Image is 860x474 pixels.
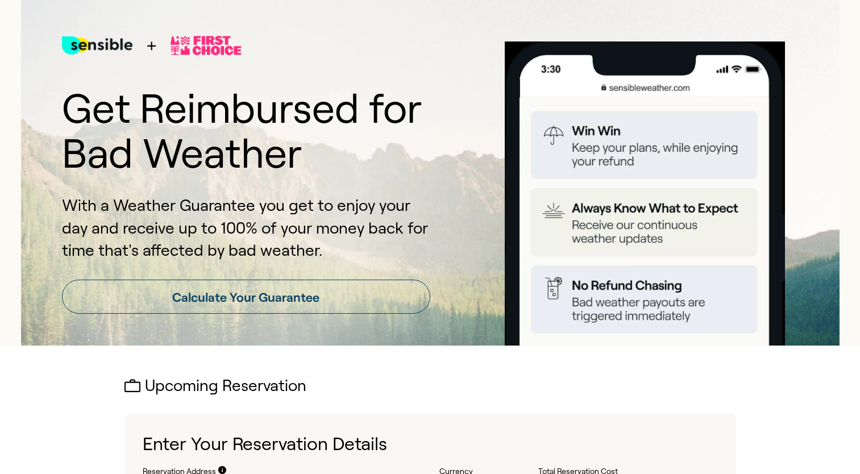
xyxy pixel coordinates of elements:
[62,280,430,314] a: Calculate Your Guarantee
[62,194,430,261] p: With a Weather Guarantee you get to enjoy your day and receive up to 100% of your money back for ...
[146,33,157,59] span: +
[62,86,430,176] h1: Get Reimbursed for Bad Weather
[143,431,718,457] h1: Enter Your Reservation Details
[492,41,799,346] img: Product box
[62,23,132,68] img: test for bg
[124,377,736,395] h2: Upcoming Reservation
